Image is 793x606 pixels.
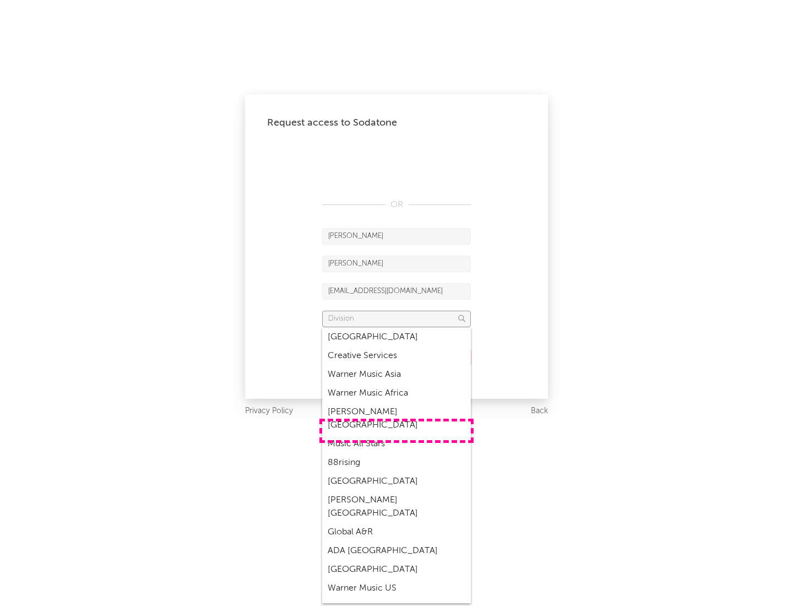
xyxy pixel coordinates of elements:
[322,523,471,542] div: Global A&R
[267,116,526,129] div: Request access to Sodatone
[322,491,471,523] div: [PERSON_NAME] [GEOGRAPHIC_DATA]
[322,347,471,365] div: Creative Services
[322,311,471,327] input: Division
[322,472,471,491] div: [GEOGRAPHIC_DATA]
[531,404,548,418] a: Back
[322,560,471,579] div: [GEOGRAPHIC_DATA]
[322,198,471,212] div: OR
[322,542,471,560] div: ADA [GEOGRAPHIC_DATA]
[322,328,471,347] div: [GEOGRAPHIC_DATA]
[322,403,471,435] div: [PERSON_NAME] [GEOGRAPHIC_DATA]
[322,365,471,384] div: Warner Music Asia
[322,283,471,300] input: Email
[322,579,471,598] div: Warner Music US
[322,453,471,472] div: 88rising
[322,435,471,453] div: Music All Stars
[245,404,293,418] a: Privacy Policy
[322,256,471,272] input: Last Name
[322,228,471,245] input: First Name
[322,384,471,403] div: Warner Music Africa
